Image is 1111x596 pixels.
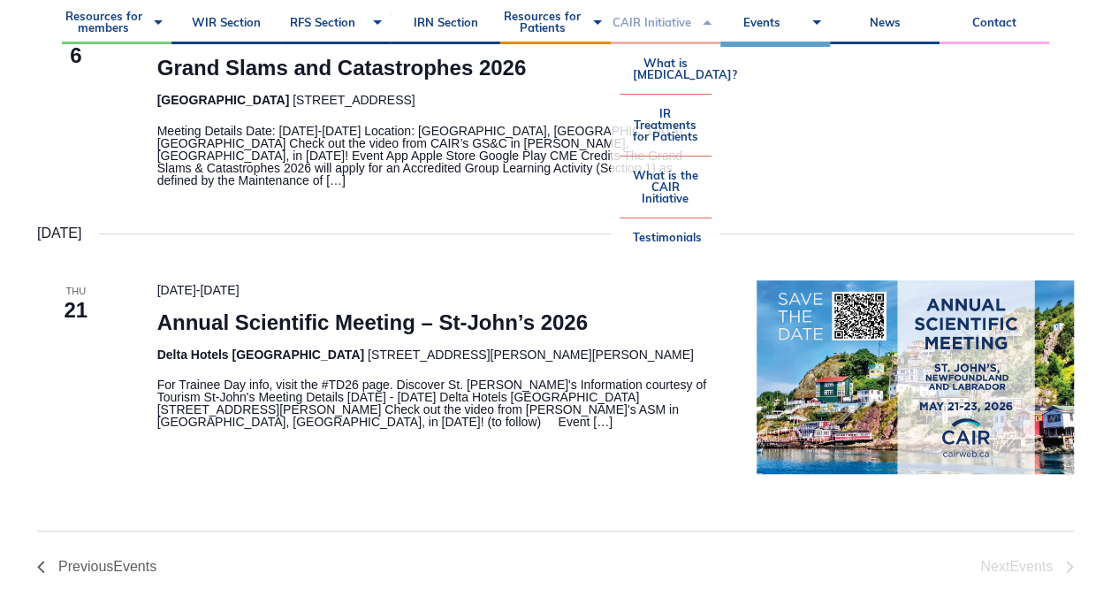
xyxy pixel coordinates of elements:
time: - [157,283,240,297]
span: Delta Hotels [GEOGRAPHIC_DATA] [157,348,364,362]
img: Capture d’écran 2025-06-06 150827 [757,280,1074,474]
time: [DATE] [37,222,81,245]
span: Thu [37,284,115,299]
span: [DATE] [200,283,239,297]
p: Meeting Details Date: [DATE]-[DATE] Location: [GEOGRAPHIC_DATA], [GEOGRAPHIC_DATA], [GEOGRAPHIC_D... [157,125,714,187]
a: Annual Scientific Meeting – St-John’s 2026 [157,310,588,335]
a: What is the CAIR Initiative [620,157,711,218]
a: Previous Events [37,560,156,574]
span: Previous [58,560,156,574]
p: For Trainee Day info, visit the #TD26 page. Discover St. [PERSON_NAME]'s Information courtesy of ... [157,378,714,428]
a: Grand Slams and Catastrophes 2026 [157,56,527,80]
a: IR Treatments for Patients [620,95,711,156]
a: Testimonials [620,218,711,256]
span: [STREET_ADDRESS][PERSON_NAME][PERSON_NAME] [368,348,694,362]
span: 21 [37,295,115,325]
span: Events [113,559,156,574]
span: [DATE] [157,283,196,297]
span: [STREET_ADDRESS] [293,93,415,107]
span: [GEOGRAPHIC_DATA] [157,93,290,107]
span: 6 [37,41,115,71]
a: What is [MEDICAL_DATA]? [620,44,711,94]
